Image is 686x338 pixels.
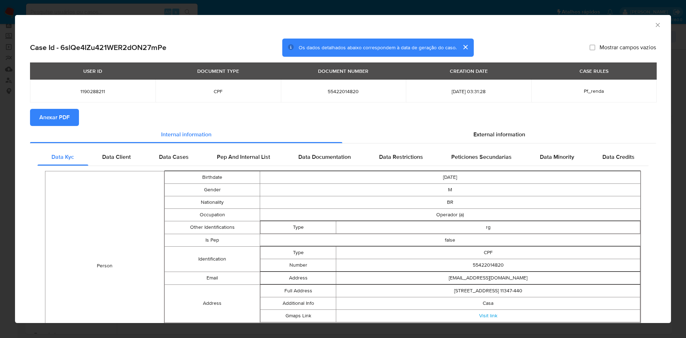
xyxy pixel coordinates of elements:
td: Other Identifications [165,221,260,234]
span: Data Restrictions [379,153,423,161]
div: closure-recommendation-modal [15,15,671,323]
span: 1190288211 [39,88,147,95]
td: BR [260,196,640,208]
td: Identification [165,246,260,272]
span: Data Documentation [298,153,351,161]
div: CREATION DATE [446,65,492,77]
div: DOCUMENT TYPE [193,65,243,77]
td: [EMAIL_ADDRESS][DOMAIN_NAME] [336,272,640,284]
td: [STREET_ADDRESS] 11347-440 [336,284,640,297]
div: USER ID [79,65,106,77]
td: 55422014820 [336,259,640,271]
td: Type [260,221,336,233]
span: Anexar PDF [39,110,70,125]
td: CPF [336,246,640,259]
td: M [260,183,640,196]
td: Address [165,284,260,322]
td: Occupation [165,208,260,221]
span: External information [473,130,525,138]
a: Visit link [479,312,497,319]
td: Address [260,272,336,284]
span: Os dados detalhados abaixo correspondem à data de geração do caso. [299,44,457,51]
td: Full Address [260,284,336,297]
button: Anexar PDF [30,109,79,126]
span: Data Kyc [51,153,74,161]
span: Pep And Internal List [217,153,270,161]
td: Casa [336,297,640,309]
td: Gender [165,183,260,196]
td: [DATE] [260,171,640,183]
td: Is Pep [165,234,260,246]
td: Income [165,322,260,335]
span: Data Credits [602,153,635,161]
span: Data Client [102,153,131,161]
td: 2000 [260,322,640,335]
div: Detailed internal info [38,148,648,166]
span: 55422014820 [289,88,398,95]
div: DOCUMENT NUMBER [314,65,373,77]
span: [DATE] 03:31:28 [414,88,523,95]
td: Operador (a) [260,208,640,221]
span: Peticiones Secundarias [451,153,512,161]
span: Pf_renda [584,87,604,95]
td: Type [260,246,336,259]
td: rg [336,221,640,233]
td: Birthdate [165,171,260,183]
td: Gmaps Link [260,309,336,322]
span: Data Minority [540,153,574,161]
span: Internal information [161,130,212,138]
td: Number [260,259,336,271]
h2: Case Id - 6slQe4IZu421WER2dON27mPe [30,43,166,52]
div: Detailed info [30,126,656,143]
td: Nationality [165,196,260,208]
td: Email [165,272,260,284]
div: CASE RULES [575,65,613,77]
span: CPF [164,88,272,95]
button: cerrar [457,39,474,56]
input: Mostrar campos vazios [590,45,595,50]
span: Data Cases [159,153,189,161]
button: Fechar a janela [654,21,661,28]
td: Additional Info [260,297,336,309]
span: Mostrar campos vazios [600,44,656,51]
td: false [260,234,640,246]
